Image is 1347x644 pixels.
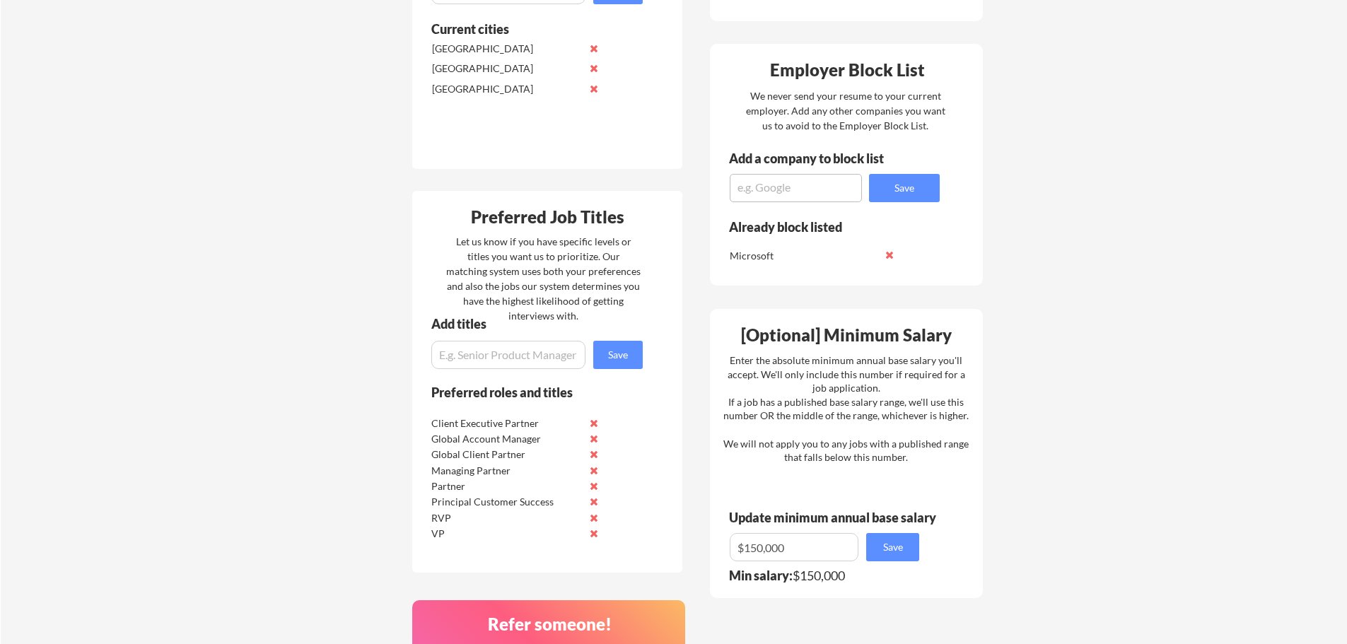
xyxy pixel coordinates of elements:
div: Update minimum annual base salary [729,511,941,524]
div: Current cities [431,23,627,35]
strong: Min salary: [729,568,793,583]
button: Save [866,533,919,561]
input: E.g. $100,000 [730,533,858,561]
div: Global Account Manager [431,432,581,446]
div: [GEOGRAPHIC_DATA] [432,42,581,56]
div: Microsoft [730,249,879,263]
div: Preferred roles and titles [431,386,624,399]
div: We never send your resume to your current employer. Add any other companies you want us to avoid ... [745,88,946,133]
div: [GEOGRAPHIC_DATA] [432,62,581,76]
div: Preferred Job Titles [416,209,679,226]
div: RVP [431,511,581,525]
div: Add a company to block list [729,152,906,165]
div: Refer someone! [418,616,681,633]
div: Partner [431,479,581,493]
div: Already block listed [729,221,921,233]
div: Let us know if you have specific levels or titles you want us to prioritize. Our matching system ... [446,234,641,323]
div: Global Client Partner [431,447,581,462]
div: [Optional] Minimum Salary [715,327,978,344]
div: Add titles [431,317,631,330]
div: Principal Customer Success [431,495,581,509]
div: [GEOGRAPHIC_DATA] [432,82,581,96]
button: Save [869,174,940,202]
div: Client Executive Partner [431,416,581,431]
button: Save [593,341,643,369]
div: VP [431,527,581,541]
div: Managing Partner [431,464,581,478]
div: Enter the absolute minimum annual base salary you'll accept. We'll only include this number if re... [723,353,969,464]
div: $150,000 [729,569,928,582]
div: Employer Block List [716,62,979,78]
input: E.g. Senior Product Manager [431,341,585,369]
